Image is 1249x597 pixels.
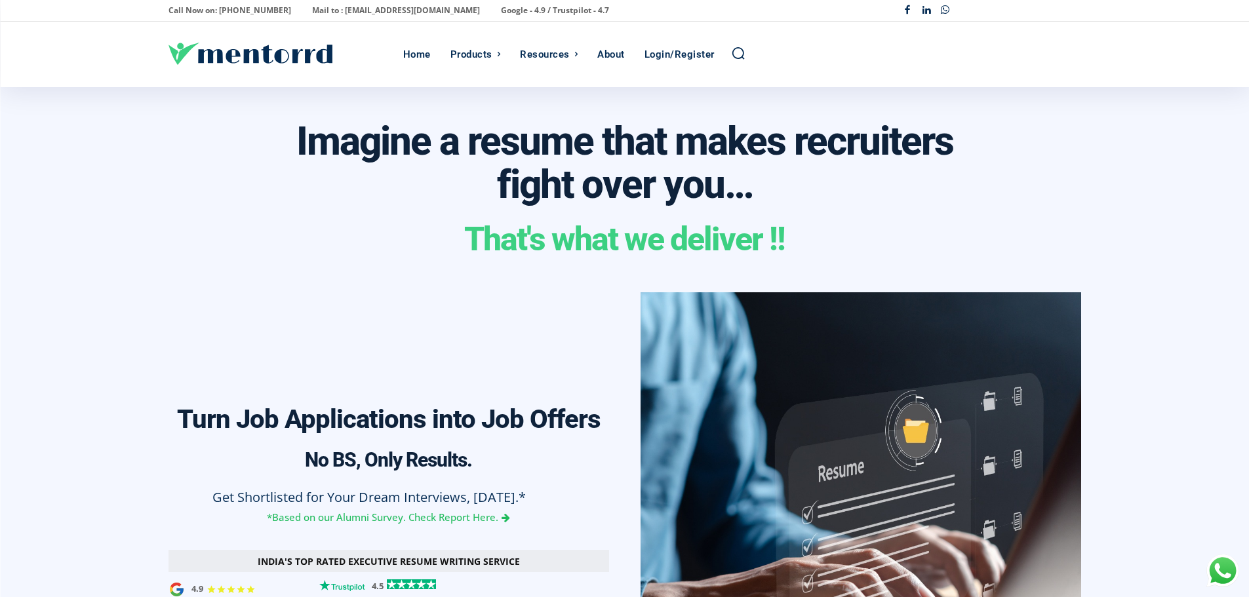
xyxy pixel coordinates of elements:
[169,1,291,20] p: Call Now on: [PHONE_NUMBER]
[936,1,955,20] a: Whatsapp
[591,22,631,87] a: About
[169,43,397,65] a: Logo
[917,1,936,20] a: Linkedin
[372,582,384,590] p: 4.5
[501,1,609,20] p: Google - 4.9 / Trustpilot - 4.7
[258,556,520,568] h3: India's Top Rated Executive Resume Writing Service
[267,509,510,524] a: *Based on our Alumni Survey. Check Report Here.
[403,22,431,87] div: Home
[450,22,492,87] div: Products
[520,22,570,87] div: Resources
[312,1,480,20] p: Mail to : [EMAIL_ADDRESS][DOMAIN_NAME]
[898,1,917,20] a: Facebook
[731,46,745,60] a: Search
[444,22,507,87] a: Products
[1206,554,1239,587] div: Chat with Us
[305,449,472,471] h3: No BS, Only Results.
[464,221,785,258] h3: That's what we deliver !!
[177,405,601,434] h3: Turn Job Applications into Job Offers
[169,486,570,509] p: Get Shortlisted for Your Dream Interviews, [DATE].*
[191,585,203,593] p: 4.9
[644,22,715,87] div: Login/Register
[513,22,584,87] a: Resources
[397,22,437,87] a: Home
[296,120,953,206] h3: Imagine a resume that makes recruiters fight over you…
[597,22,625,87] div: About
[638,22,721,87] a: Login/Register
